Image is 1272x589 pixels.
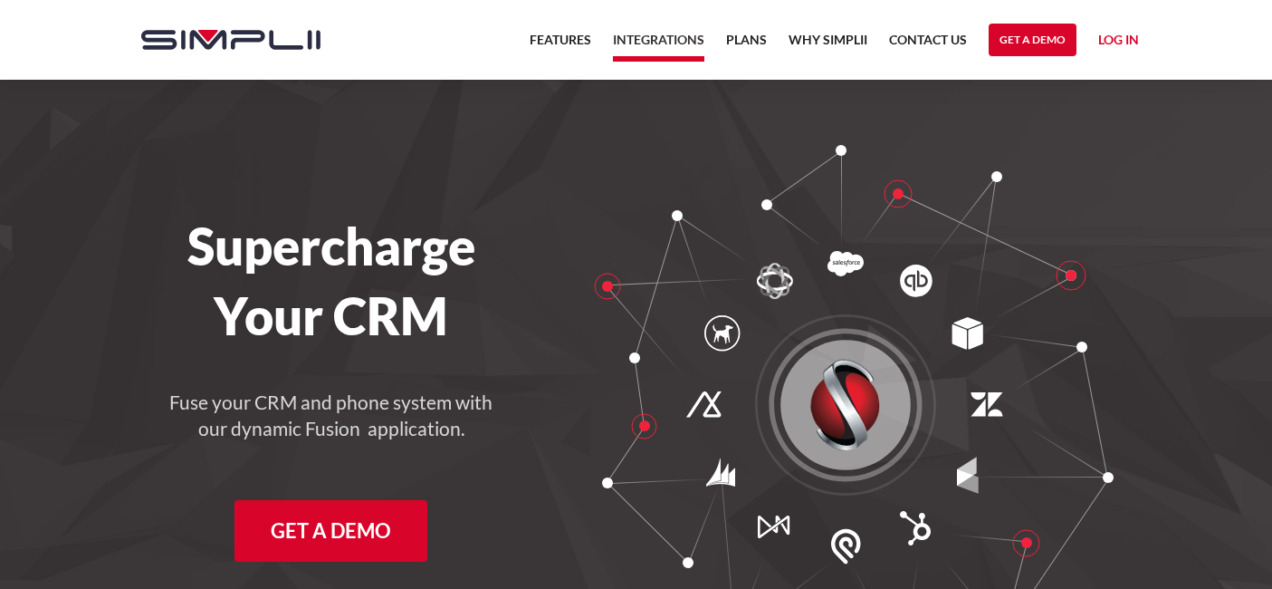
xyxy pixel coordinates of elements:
[989,24,1076,56] a: Get a Demo
[530,29,591,62] a: Features
[789,29,867,62] a: Why Simplii
[613,29,704,62] a: Integrations
[123,285,540,346] h1: Your CRM
[123,216,540,276] h1: Supercharge
[168,390,494,442] h4: Fuse your CRM and phone system with our dynamic Fusion application.
[234,500,427,562] a: Get a Demo
[1098,29,1139,56] a: Log in
[726,29,767,62] a: Plans
[889,29,967,62] a: Contact US
[141,30,320,50] img: Simplii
